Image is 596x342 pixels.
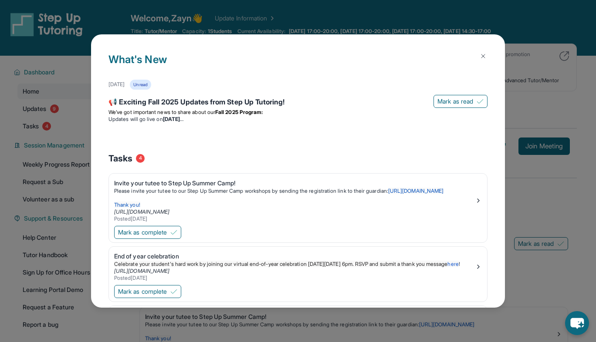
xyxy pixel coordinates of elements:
[108,109,215,115] span: We’ve got important news to share about our
[108,52,488,80] h1: What's New
[114,226,181,239] button: Mark as complete
[136,154,145,163] span: 4
[437,97,473,106] span: Mark as read
[130,80,151,90] div: Unread
[163,116,183,122] strong: [DATE]
[114,261,475,268] p: !
[477,98,484,105] img: Mark as read
[170,288,177,295] img: Mark as complete
[114,285,181,298] button: Mark as complete
[114,188,475,194] p: Please invite your tutee to our Step Up Summer Camp workshops by sending the registration link to...
[109,247,487,283] a: End of year celebrationCelebrate your student's hard work by joining our virtual end-of-year cele...
[108,97,488,109] div: 📢 Exciting Fall 2025 Updates from Step Up Tutoring!
[108,81,125,88] div: [DATE]
[114,252,475,261] div: End of year celebration
[108,152,132,164] span: Tasks
[433,95,488,108] button: Mark as read
[118,287,167,296] span: Mark as complete
[109,174,487,224] a: Invite your tutee to Step Up Summer Camp!Please invite your tutee to our Step Up Summer Camp work...
[170,229,177,236] img: Mark as complete
[114,275,475,282] div: Posted [DATE]
[118,228,167,237] span: Mark as complete
[388,188,444,194] a: [URL][DOMAIN_NAME]
[114,179,475,188] div: Invite your tutee to Step Up Summer Camp!
[114,215,475,222] div: Posted [DATE]
[215,109,263,115] strong: Fall 2025 Program:
[114,201,140,208] span: Thank you!
[114,261,447,267] span: Celebrate your student's hard work by joining our virtual end-of-year celebration [DATE][DATE] 6p...
[565,311,589,335] button: chat-button
[108,116,488,123] li: Updates will go live on
[114,268,169,274] a: [URL][DOMAIN_NAME]
[480,53,487,60] img: Close Icon
[447,261,458,267] a: here
[114,208,169,215] a: [URL][DOMAIN_NAME]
